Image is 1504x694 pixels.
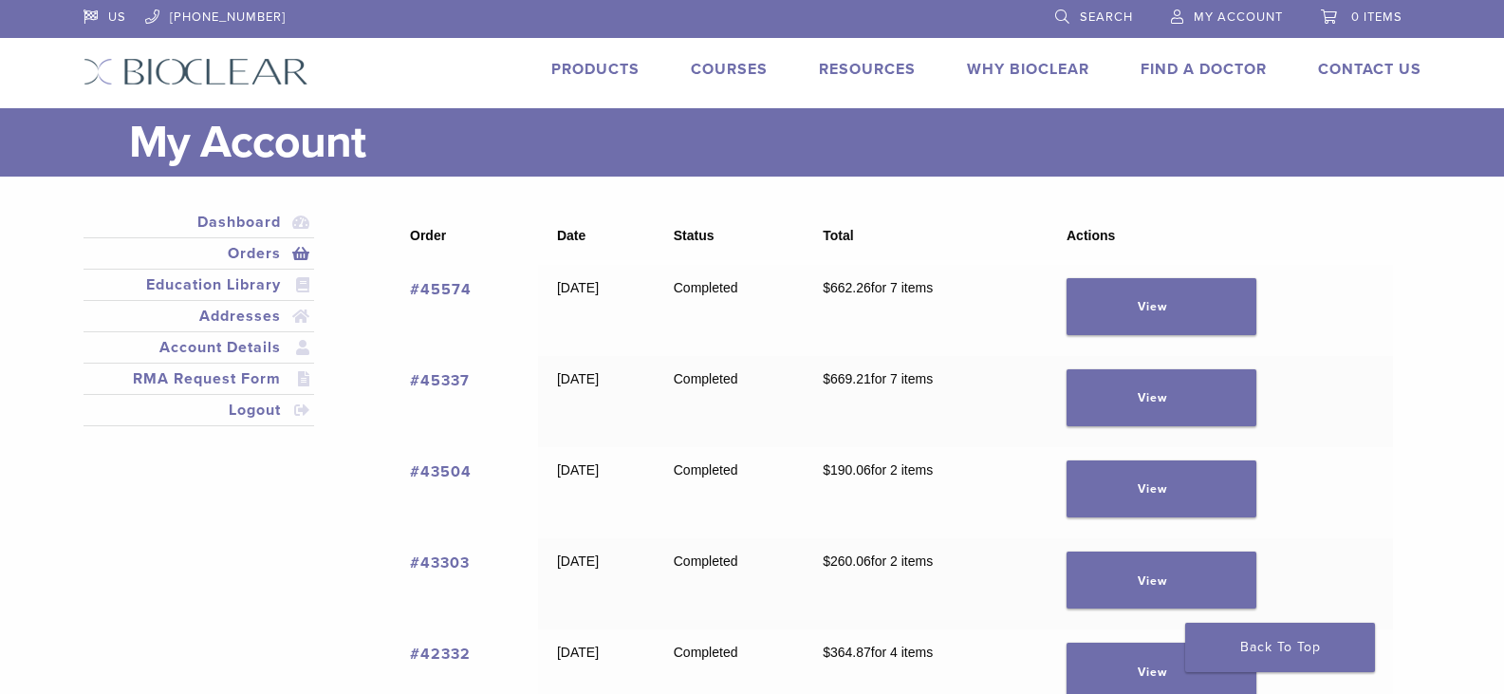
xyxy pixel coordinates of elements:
[823,645,871,660] span: 364.87
[823,280,871,295] span: 662.26
[804,538,1048,629] td: for 2 items
[823,645,830,660] span: $
[1194,9,1283,25] span: My Account
[823,228,853,243] span: Total
[823,462,830,478] span: $
[655,356,804,447] td: Completed
[557,228,585,243] span: Date
[1067,278,1256,335] a: View order 45574
[823,280,830,295] span: $
[557,280,599,295] time: [DATE]
[410,462,472,481] a: View order number 43504
[1080,9,1133,25] span: Search
[87,399,311,422] a: Logout
[823,371,871,386] span: 669.21
[1185,623,1375,672] a: Back To Top
[804,447,1048,538] td: for 2 items
[804,356,1048,447] td: for 7 items
[410,228,446,243] span: Order
[551,60,640,79] a: Products
[410,371,470,390] a: View order number 45337
[129,108,1421,177] h1: My Account
[804,265,1048,356] td: for 7 items
[691,60,768,79] a: Courses
[655,538,804,629] td: Completed
[87,305,311,328] a: Addresses
[1351,9,1402,25] span: 0 items
[87,211,311,234] a: Dashboard
[655,447,804,538] td: Completed
[655,265,804,356] td: Completed
[674,228,715,243] span: Status
[84,207,315,449] nav: Account pages
[557,462,599,478] time: [DATE]
[410,645,471,664] a: View order number 42332
[87,336,311,359] a: Account Details
[557,371,599,386] time: [DATE]
[557,553,599,569] time: [DATE]
[1067,369,1256,426] a: View order 45337
[1318,60,1421,79] a: Contact Us
[823,553,871,569] span: 260.06
[87,367,311,390] a: RMA Request Form
[823,462,871,478] span: 190.06
[87,242,311,265] a: Orders
[84,58,308,85] img: Bioclear
[410,280,472,299] a: View order number 45574
[819,60,916,79] a: Resources
[1067,460,1256,517] a: View order 43504
[1067,552,1256,609] a: View order 43303
[823,553,830,569] span: $
[967,60,1089,79] a: Why Bioclear
[1141,60,1267,79] a: Find A Doctor
[87,273,311,296] a: Education Library
[1067,228,1115,243] span: Actions
[557,645,599,660] time: [DATE]
[410,553,470,572] a: View order number 43303
[823,371,830,386] span: $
